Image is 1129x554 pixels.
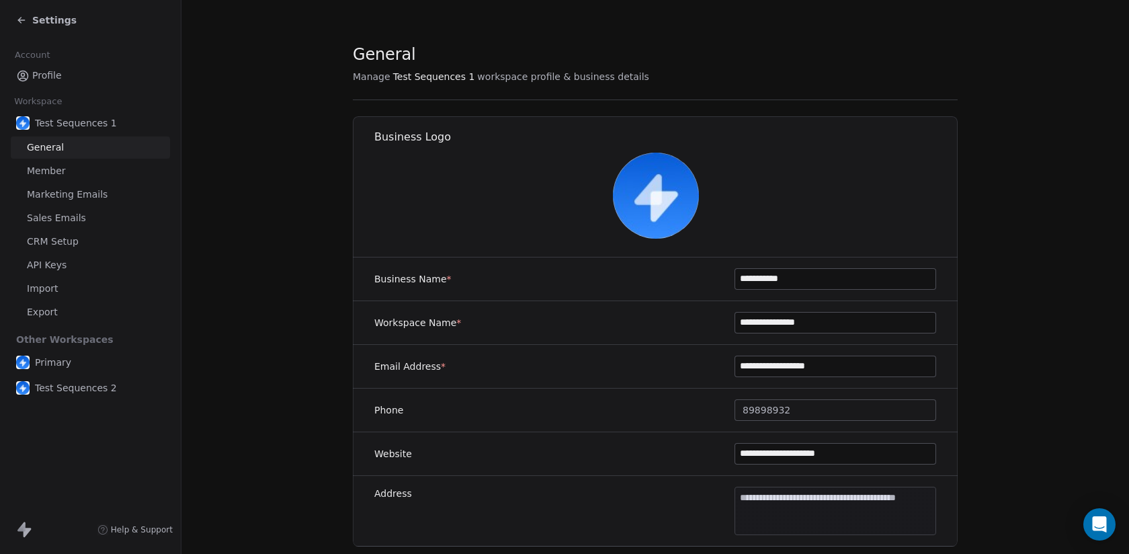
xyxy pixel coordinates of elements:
[32,69,62,83] span: Profile
[374,130,958,145] h1: Business Logo
[27,235,79,249] span: CRM Setup
[97,524,173,535] a: Help & Support
[11,65,170,87] a: Profile
[374,487,412,500] label: Address
[16,356,30,369] img: user_01J93QE9VH11XXZQZDP4TWZEES.jpg
[27,211,86,225] span: Sales Emails
[9,91,68,112] span: Workspace
[613,153,699,239] img: user_01J93QE9VH11XXZQZDP4TWZEES.jpg
[11,160,170,182] a: Member
[35,381,117,395] span: Test Sequences 2
[16,13,77,27] a: Settings
[27,141,64,155] span: General
[27,258,67,272] span: API Keys
[11,329,119,350] span: Other Workspaces
[35,116,117,130] span: Test Sequences 1
[477,70,649,83] span: workspace profile & business details
[1083,508,1116,541] div: Open Intercom Messenger
[11,278,170,300] a: Import
[374,403,403,417] label: Phone
[9,45,56,65] span: Account
[374,316,461,329] label: Workspace Name
[735,399,936,421] button: 89898932
[16,116,30,130] img: user_01J93QE9VH11XXZQZDP4TWZEES.jpg
[35,356,71,369] span: Primary
[16,381,30,395] img: user_01J93QE9VH11XXZQZDP4TWZEES.jpg
[27,188,108,202] span: Marketing Emails
[27,282,58,296] span: Import
[353,70,390,83] span: Manage
[353,44,416,65] span: General
[11,231,170,253] a: CRM Setup
[374,360,446,373] label: Email Address
[11,207,170,229] a: Sales Emails
[32,13,77,27] span: Settings
[11,254,170,276] a: API Keys
[27,164,66,178] span: Member
[374,447,412,461] label: Website
[11,136,170,159] a: General
[743,403,790,418] span: 89898932
[111,524,173,535] span: Help & Support
[27,305,58,319] span: Export
[11,301,170,323] a: Export
[11,184,170,206] a: Marketing Emails
[393,70,475,83] span: Test Sequences 1
[374,272,452,286] label: Business Name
